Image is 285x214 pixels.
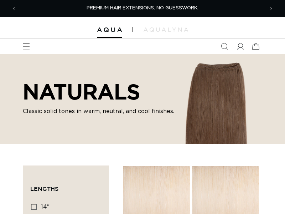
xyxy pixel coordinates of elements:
[23,107,183,116] p: Classic solid tones in warm, neutral, and cool finishes.
[144,27,188,32] img: aqualyna.com
[6,1,22,16] button: Previous announcement
[97,27,122,32] img: Aqua Hair Extensions
[23,79,183,104] h2: NATURALS
[87,6,198,10] span: PREMIUM HAIR EXTENSIONS. NO GUESSWORK.
[41,204,50,210] span: 14"
[30,173,102,199] summary: Lengths (0 selected)
[217,39,232,54] summary: Search
[19,39,34,54] summary: Menu
[30,185,58,192] span: Lengths
[263,1,279,16] button: Next announcement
